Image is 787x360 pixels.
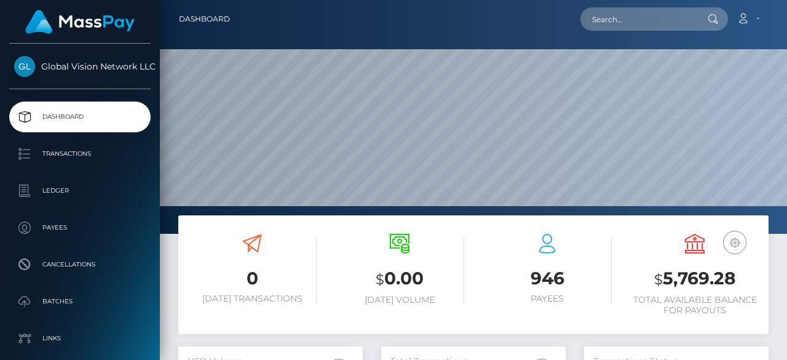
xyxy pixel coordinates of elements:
h3: 0.00 [335,266,464,292]
h6: [DATE] Transactions [188,294,317,304]
p: Dashboard [14,108,146,126]
p: Batches [14,292,146,311]
a: Batches [9,286,151,317]
p: Ledger [14,182,146,200]
a: Dashboard [9,102,151,132]
a: Transactions [9,138,151,169]
h3: 5,769.28 [630,266,759,292]
h6: Payees [483,294,612,304]
p: Links [14,329,146,348]
a: Ledger [9,175,151,206]
h3: 0 [188,266,317,290]
h3: 946 [483,266,612,290]
input: Search... [580,7,696,31]
small: $ [654,271,663,288]
p: Transactions [14,145,146,163]
h6: [DATE] Volume [335,295,464,305]
p: Cancellations [14,255,146,274]
h6: Total Available Balance for Payouts [630,295,759,316]
img: MassPay Logo [25,10,135,34]
img: Global Vision Network LLC [14,56,35,77]
span: Global Vision Network LLC [9,61,151,72]
p: Payees [14,218,146,237]
a: Payees [9,212,151,243]
a: Links [9,323,151,354]
small: $ [376,271,384,288]
a: Dashboard [179,6,230,32]
a: Cancellations [9,249,151,280]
